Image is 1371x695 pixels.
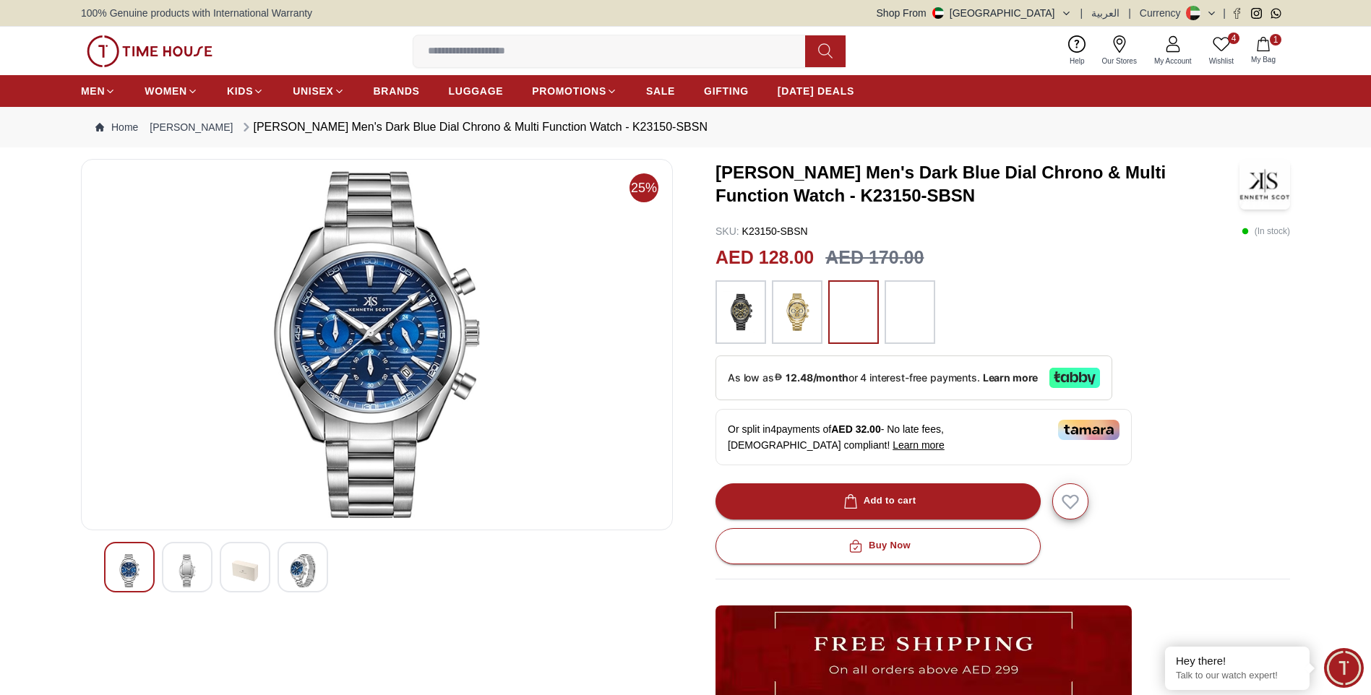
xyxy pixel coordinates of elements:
span: 4 [1228,33,1239,44]
span: | [1128,6,1131,20]
span: GIFTING [704,84,749,98]
img: Kenneth Scott Men's Black Dial Chrono & Multi Function Watch - K23150-BBBBG [290,554,316,587]
button: Add to cart [715,483,1041,519]
span: My Bag [1245,54,1281,65]
span: | [1080,6,1083,20]
p: Talk to our watch expert! [1176,670,1299,682]
img: ... [892,288,928,337]
button: Buy Now [715,528,1041,564]
img: Kenneth Scott Men's Black Dial Chrono & Multi Function Watch - K23150-BBBBG [232,554,258,587]
div: Or split in 4 payments of - No late fees, [DEMOGRAPHIC_DATA] compliant! [715,409,1132,465]
a: Home [95,120,138,134]
span: 25% [629,173,658,202]
img: Kenneth Scott Men's Black Dial Chrono & Multi Function Watch - K23150-BBBBG [93,171,661,518]
span: | [1223,6,1226,20]
nav: Breadcrumb [81,107,1290,147]
img: Kenneth Scott Men's Dark Blue Dial Chrono & Multi Function Watch - K23150-SBSN [1239,159,1290,210]
img: Kenneth Scott Men's Black Dial Chrono & Multi Function Watch - K23150-BBBBG [116,554,142,587]
span: UNISEX [293,84,333,98]
span: WOMEN [145,84,187,98]
div: Add to cart [841,493,916,509]
button: Shop From[GEOGRAPHIC_DATA] [877,6,1072,20]
div: Currency [1140,6,1187,20]
a: Facebook [1232,8,1242,19]
button: 1My Bag [1242,34,1284,68]
a: KIDS [227,78,264,104]
img: ... [835,288,872,337]
a: MEN [81,78,116,104]
a: Help [1061,33,1093,69]
span: SALE [646,84,675,98]
h3: [PERSON_NAME] Men's Dark Blue Dial Chrono & Multi Function Watch - K23150-SBSN [715,161,1239,207]
h2: AED 128.00 [715,244,814,272]
div: [PERSON_NAME] Men's Dark Blue Dial Chrono & Multi Function Watch - K23150-SBSN [239,118,708,136]
div: Buy Now [846,538,911,554]
a: 4Wishlist [1200,33,1242,69]
button: العربية [1091,6,1119,20]
a: SALE [646,78,675,104]
a: Our Stores [1093,33,1146,69]
img: Tamara [1058,420,1119,440]
span: 1 [1270,34,1281,46]
a: Whatsapp [1271,8,1281,19]
img: ... [87,35,212,67]
a: Instagram [1251,8,1262,19]
span: Wishlist [1203,56,1239,66]
h3: AED 170.00 [825,244,924,272]
span: LUGGAGE [449,84,504,98]
span: SKU : [715,225,739,237]
p: K23150-SBSN [715,224,808,238]
img: ... [723,288,759,337]
p: ( In stock ) [1242,224,1290,238]
span: [DATE] DEALS [778,84,854,98]
a: [DATE] DEALS [778,78,854,104]
span: Help [1064,56,1091,66]
span: BRANDS [374,84,420,98]
span: Our Stores [1096,56,1143,66]
span: 100% Genuine products with International Warranty [81,6,312,20]
a: LUGGAGE [449,78,504,104]
span: Learn more [893,439,945,451]
span: MEN [81,84,105,98]
img: United Arab Emirates [932,7,944,19]
span: AED 32.00 [831,423,880,435]
div: Hey there! [1176,654,1299,668]
a: PROMOTIONS [532,78,617,104]
span: KIDS [227,84,253,98]
a: WOMEN [145,78,198,104]
span: PROMOTIONS [532,84,606,98]
span: My Account [1148,56,1198,66]
a: [PERSON_NAME] [150,120,233,134]
img: ... [779,288,815,337]
div: Chat Widget [1324,648,1364,688]
img: Kenneth Scott Men's Black Dial Chrono & Multi Function Watch - K23150-BBBBG [174,554,200,587]
a: GIFTING [704,78,749,104]
a: UNISEX [293,78,344,104]
a: BRANDS [374,78,420,104]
